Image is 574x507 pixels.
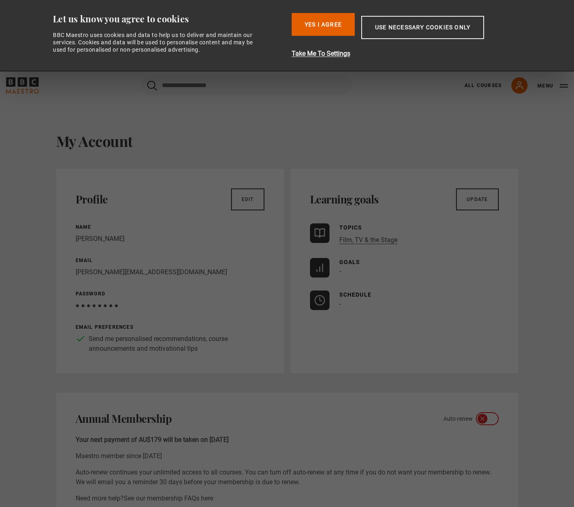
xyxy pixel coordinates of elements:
[76,436,229,444] b: Your next payment of AU$179 will be taken on [DATE]
[53,13,285,25] div: Let us know you agree to cookies
[89,334,264,354] p: Send me personalised recommendations, course announcements and motivational tips
[76,302,118,309] span: ● ● ● ● ● ● ● ●
[124,494,213,502] a: See our membership FAQs here
[361,16,484,39] button: Use necessary cookies only
[141,76,352,95] input: Search
[310,193,379,206] h2: Learning goals
[76,223,264,231] p: Name
[339,223,397,232] p: Topics
[76,290,264,297] p: Password
[339,300,341,308] span: -
[76,234,264,244] p: [PERSON_NAME]
[339,267,341,275] span: -
[76,468,499,487] p: Auto-renew continues your unlimited access to all courses. You can turn off auto-renew at any tim...
[76,267,264,277] p: [PERSON_NAME][EMAIL_ADDRESS][DOMAIN_NAME]
[465,82,502,89] a: All Courses
[339,236,397,244] a: Film, TV & the Stage
[76,193,108,206] h2: Profile
[147,81,157,91] button: Submit the search query
[6,77,39,94] svg: BBC Maestro
[76,412,172,425] h2: Annual Membership
[339,258,360,267] p: Goals
[292,13,355,36] button: Yes I Agree
[292,49,527,59] button: Take Me To Settings
[56,132,518,149] h1: My Account
[339,291,372,299] p: Schedule
[53,31,262,54] div: BBC Maestro uses cookies and data to help us to deliver and maintain our services. Cookies and da...
[537,82,568,90] button: Toggle navigation
[456,188,498,210] a: Update
[76,257,264,264] p: Email
[76,451,499,461] p: Maestro member since [DATE]
[76,323,264,331] p: Email preferences
[443,415,473,423] span: Auto-renew
[76,494,499,503] p: Need more help?
[231,188,264,210] a: Edit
